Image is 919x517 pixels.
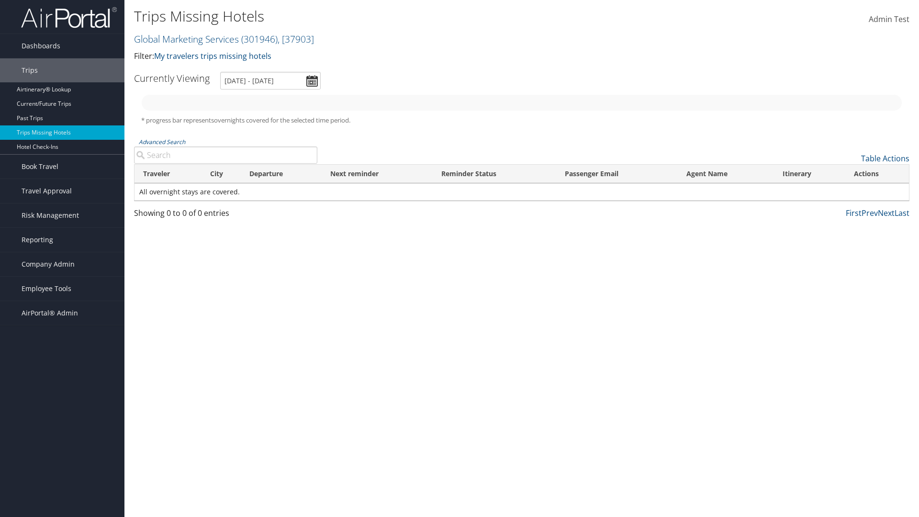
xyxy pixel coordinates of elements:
[22,179,72,203] span: Travel Approval
[22,301,78,325] span: AirPortal® Admin
[134,6,651,26] h1: Trips Missing Hotels
[21,6,117,29] img: airportal-logo.png
[845,165,909,183] th: Actions
[869,14,909,24] span: Admin Test
[134,50,651,63] p: Filter:
[774,165,845,183] th: Itinerary
[22,277,71,301] span: Employee Tools
[278,33,314,45] span: , [ 37903 ]
[22,58,38,82] span: Trips
[202,165,241,183] th: City: activate to sort column ascending
[678,165,774,183] th: Agent Name
[322,165,432,183] th: Next reminder
[141,116,902,125] h5: * progress bar represents overnights covered for the selected time period.
[862,208,878,218] a: Prev
[134,146,317,164] input: Advanced Search
[433,165,556,183] th: Reminder Status
[134,165,202,183] th: Traveler: activate to sort column ascending
[134,33,314,45] a: Global Marketing Services
[22,252,75,276] span: Company Admin
[241,165,322,183] th: Departure: activate to sort column ascending
[134,207,317,224] div: Showing 0 to 0 of 0 entries
[220,72,321,90] input: [DATE] - [DATE]
[846,208,862,218] a: First
[241,33,278,45] span: ( 301946 )
[556,165,678,183] th: Passenger Email: activate to sort column ascending
[22,203,79,227] span: Risk Management
[154,51,271,61] a: My travelers trips missing hotels
[869,5,909,34] a: Admin Test
[134,183,909,201] td: All overnight stays are covered.
[134,72,210,85] h3: Currently Viewing
[139,138,185,146] a: Advanced Search
[22,155,58,179] span: Book Travel
[22,228,53,252] span: Reporting
[895,208,909,218] a: Last
[878,208,895,218] a: Next
[861,153,909,164] a: Table Actions
[22,34,60,58] span: Dashboards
